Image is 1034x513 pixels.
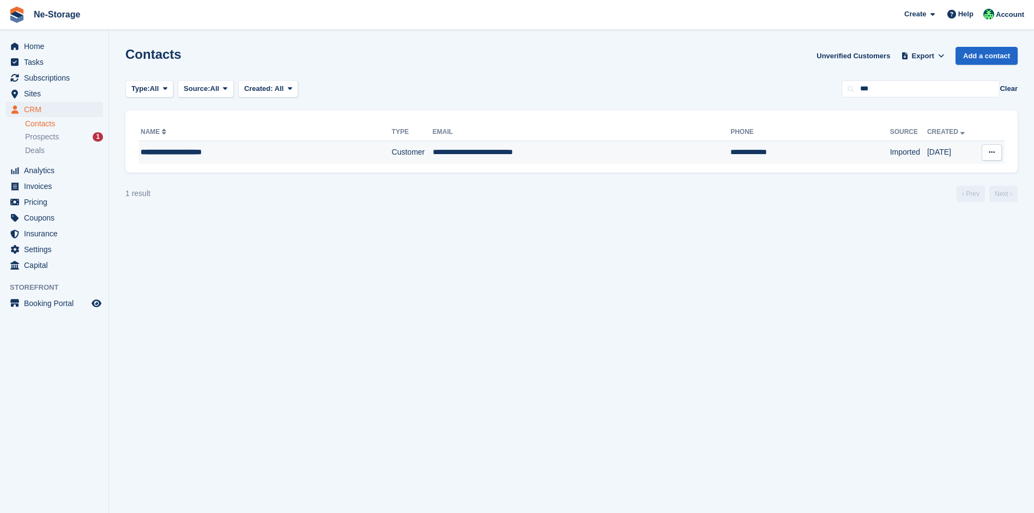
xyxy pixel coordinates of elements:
img: stora-icon-8386f47178a22dfd0bd8f6a31ec36ba5ce8667c1dd55bd0f319d3a0aa187defe.svg [9,7,25,23]
span: Prospects [25,132,59,142]
span: CRM [24,102,89,117]
a: Previous [957,186,985,202]
button: Created: All [238,80,298,98]
span: All [150,83,159,94]
span: Sites [24,86,89,101]
span: Subscriptions [24,70,89,85]
nav: Page [954,186,1020,202]
span: Capital [24,258,89,273]
a: menu [5,163,103,178]
th: Email [433,124,731,141]
span: Home [24,39,89,54]
td: [DATE] [927,141,976,164]
a: menu [5,86,103,101]
th: Type [392,124,433,141]
span: Invoices [24,179,89,194]
span: Tasks [24,54,89,70]
a: Name [141,128,168,136]
button: Export [899,47,947,65]
a: Deals [25,145,103,156]
span: Pricing [24,194,89,210]
span: All [275,84,284,93]
h1: Contacts [125,47,182,62]
span: Source: [184,83,210,94]
img: Jay Johal [983,9,994,20]
td: Imported [890,141,927,164]
a: Created [927,128,967,136]
span: Settings [24,242,89,257]
span: Type: [131,83,150,94]
a: menu [5,102,103,117]
a: menu [5,70,103,85]
a: menu [5,54,103,70]
span: Account [996,9,1024,20]
span: Export [912,51,934,62]
button: Source: All [178,80,234,98]
span: Analytics [24,163,89,178]
button: Type: All [125,80,173,98]
span: Insurance [24,226,89,241]
a: menu [5,194,103,210]
a: Preview store [90,297,103,310]
span: Storefront [10,282,108,293]
span: All [210,83,220,94]
a: Unverified Customers [812,47,894,65]
div: 1 result [125,188,150,199]
a: menu [5,296,103,311]
a: Ne-Storage [29,5,84,23]
a: menu [5,242,103,257]
button: Clear [1000,83,1018,94]
span: Coupons [24,210,89,225]
span: Help [958,9,973,20]
div: 1 [93,132,103,142]
a: Prospects 1 [25,131,103,143]
a: menu [5,39,103,54]
a: Contacts [25,119,103,129]
a: menu [5,258,103,273]
a: menu [5,226,103,241]
td: Customer [392,141,433,164]
span: Booking Portal [24,296,89,311]
a: menu [5,210,103,225]
a: Add a contact [956,47,1018,65]
span: Create [904,9,926,20]
span: Created: [244,84,273,93]
th: Source [890,124,927,141]
span: Deals [25,145,45,156]
a: menu [5,179,103,194]
a: Next [989,186,1018,202]
th: Phone [730,124,890,141]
